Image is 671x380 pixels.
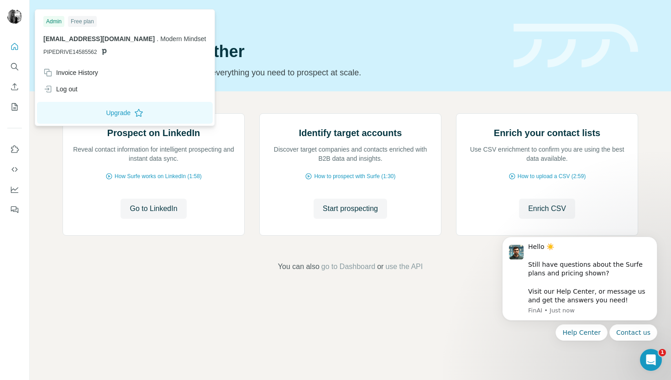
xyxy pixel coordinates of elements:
button: Dashboard [7,181,22,198]
div: Free plan [68,16,97,27]
span: How Surfe works on LinkedIn (1:58) [115,172,202,180]
span: . [157,35,158,42]
span: Go to LinkedIn [130,203,177,214]
h1: Let’s prospect together [63,42,503,61]
p: Pick your starting point and we’ll provide everything you need to prospect at scale. [63,66,503,79]
button: Go to LinkedIn [121,199,186,219]
div: Invoice History [43,68,98,77]
img: banner [514,24,638,68]
button: Search [7,58,22,75]
span: Start prospecting [323,203,378,214]
img: Avatar [7,9,22,24]
button: Use Surfe on LinkedIn [7,141,22,158]
p: Discover target companies and contacts enriched with B2B data and insights. [269,145,432,163]
button: Upgrade [37,102,213,124]
iframe: Intercom live chat [640,349,662,371]
span: [EMAIL_ADDRESS][DOMAIN_NAME] [43,35,155,42]
span: 1 [659,349,666,356]
p: Use CSV enrichment to confirm you are using the best data available. [466,145,629,163]
button: Feedback [7,201,22,218]
span: PIPEDRIVE14585562 [43,48,97,56]
h2: Enrich your contact lists [494,127,600,139]
button: Enrich CSV [519,199,575,219]
button: Use Surfe API [7,161,22,178]
button: go to Dashboard [321,261,375,272]
button: use the API [385,261,423,272]
span: Enrich CSV [528,203,566,214]
span: Modern Mindset [160,35,206,42]
button: Enrich CSV [7,79,22,95]
iframe: Intercom notifications message [488,206,671,355]
div: Log out [43,84,78,94]
div: Quick start [63,17,503,26]
p: Reveal contact information for intelligent prospecting and instant data sync. [72,145,235,163]
span: How to upload a CSV (2:59) [518,172,586,180]
div: Admin [43,16,64,27]
button: Quick start [7,38,22,55]
span: You can also [278,261,320,272]
span: or [377,261,383,272]
h2: Prospect on LinkedIn [107,127,200,139]
span: How to prospect with Surfe (1:30) [314,172,395,180]
h2: Identify target accounts [299,127,402,139]
button: My lists [7,99,22,115]
button: Start prospecting [314,199,387,219]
